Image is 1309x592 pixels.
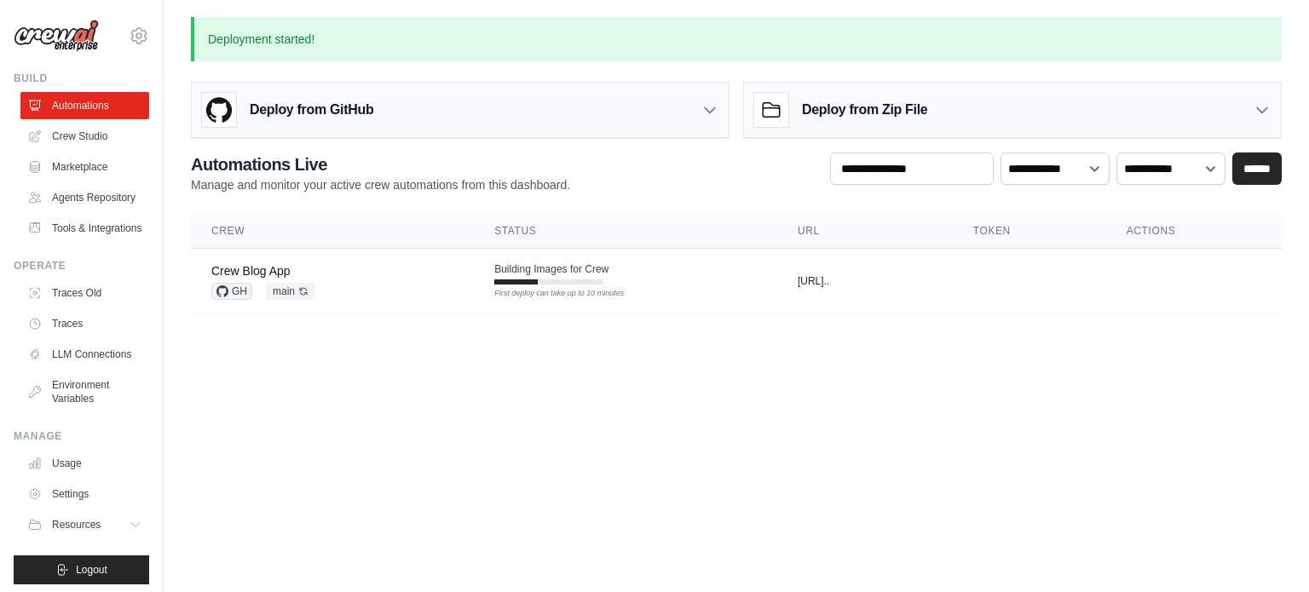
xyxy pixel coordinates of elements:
[494,288,603,300] div: First deploy can take up to 10 minutes
[20,371,149,412] a: Environment Variables
[14,72,149,85] div: Build
[266,283,315,300] span: main
[14,20,99,52] img: Logo
[202,93,236,127] img: GitHub Logo
[211,283,252,300] span: GH
[191,17,1282,61] p: Deployment started!
[20,310,149,337] a: Traces
[953,214,1106,249] th: Token
[20,450,149,477] a: Usage
[14,555,149,584] button: Logout
[191,214,474,249] th: Crew
[76,563,107,577] span: Logout
[14,429,149,443] div: Manage
[20,279,149,307] a: Traces Old
[191,176,570,193] p: Manage and monitor your active crew automations from this dashboard.
[211,264,291,278] a: Crew Blog App
[777,214,953,249] th: URL
[20,184,149,211] a: Agents Repository
[20,511,149,538] button: Resources
[250,100,373,120] h3: Deploy from GitHub
[191,152,570,176] h2: Automations Live
[474,214,777,249] th: Status
[20,123,149,150] a: Crew Studio
[802,100,927,120] h3: Deploy from Zip File
[1106,214,1282,249] th: Actions
[14,259,149,273] div: Operate
[494,262,608,276] span: Building Images for Crew
[52,518,101,532] span: Resources
[20,153,149,181] a: Marketplace
[20,480,149,508] a: Settings
[20,215,149,242] a: Tools & Integrations
[20,341,149,368] a: LLM Connections
[20,92,149,119] a: Automations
